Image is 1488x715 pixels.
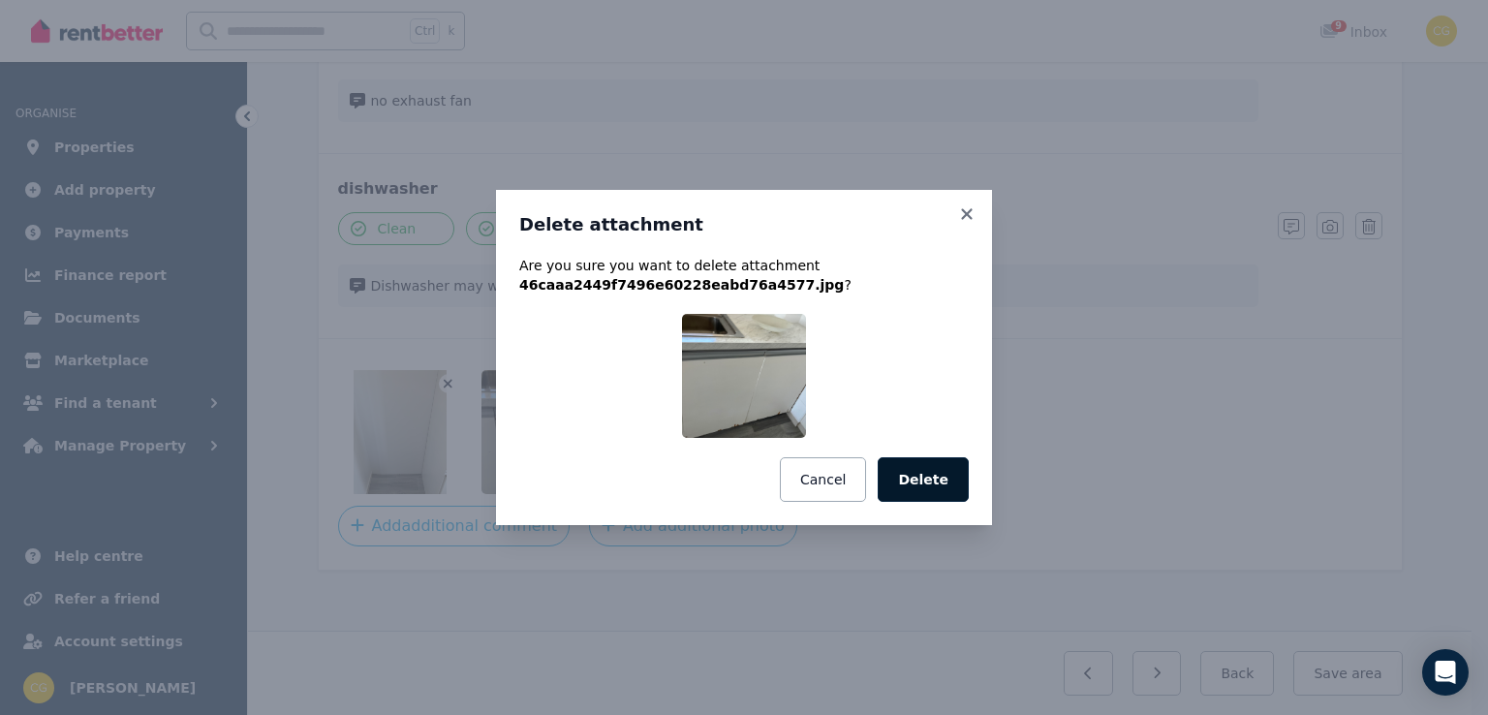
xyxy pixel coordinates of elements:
h3: Delete attachment [519,213,969,236]
button: Cancel [780,457,866,502]
div: Open Intercom Messenger [1422,649,1469,696]
span: 46caaa2449f7496e60228eabd76a4577.jpg [519,277,844,293]
img: 46caaa2449f7496e60228eabd76a4577.jpg [682,314,806,438]
p: Are you sure you want to delete attachment ? [519,256,969,295]
button: Delete [878,457,969,502]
